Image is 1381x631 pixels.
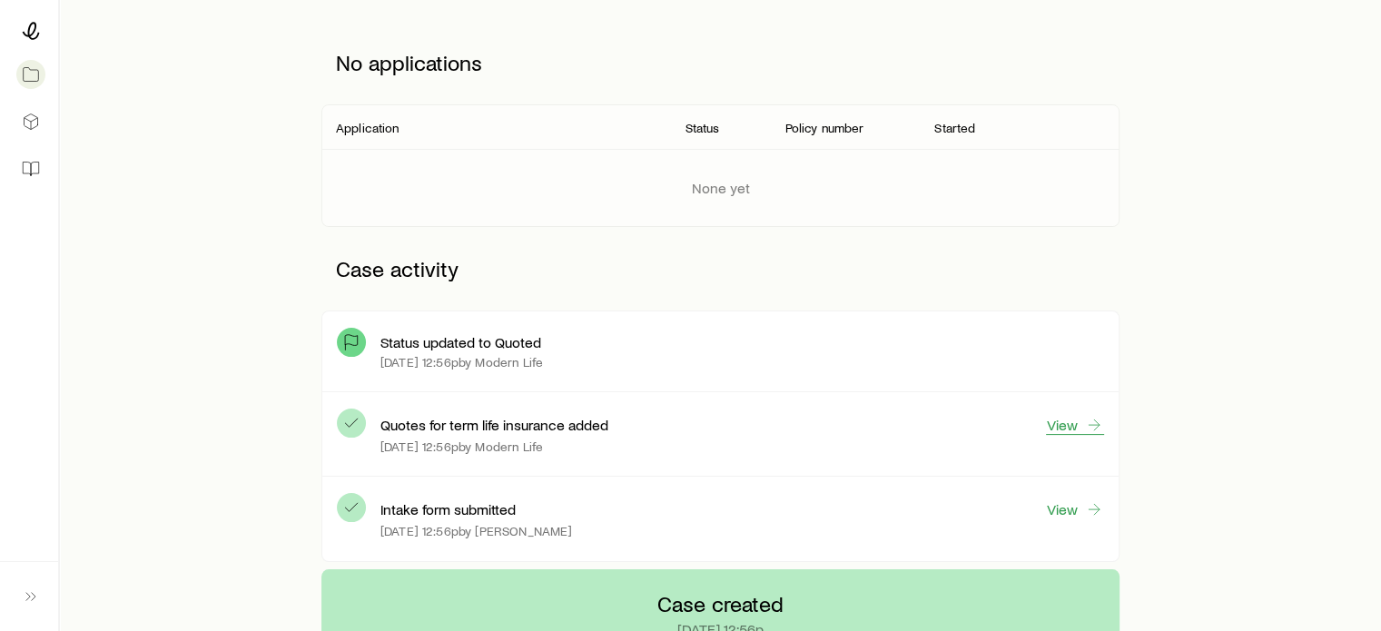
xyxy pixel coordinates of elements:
p: Status updated to Quoted [380,333,541,351]
p: [DATE] 12:56p by [PERSON_NAME] [380,524,573,538]
p: None yet [692,179,750,197]
p: Status [686,121,720,135]
p: Policy number [784,121,863,135]
p: Case created [657,591,784,616]
p: Intake form submitted [380,500,516,518]
p: No applications [321,35,1120,90]
p: Quotes for term life insurance added [380,416,608,434]
p: Case activity [321,242,1120,296]
p: Application [336,121,400,135]
p: Started [934,121,975,135]
p: [DATE] 12:56p by Modern Life [380,439,543,454]
a: View [1046,499,1104,519]
p: [DATE] 12:56p by Modern Life [380,355,543,370]
a: View [1046,415,1104,435]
